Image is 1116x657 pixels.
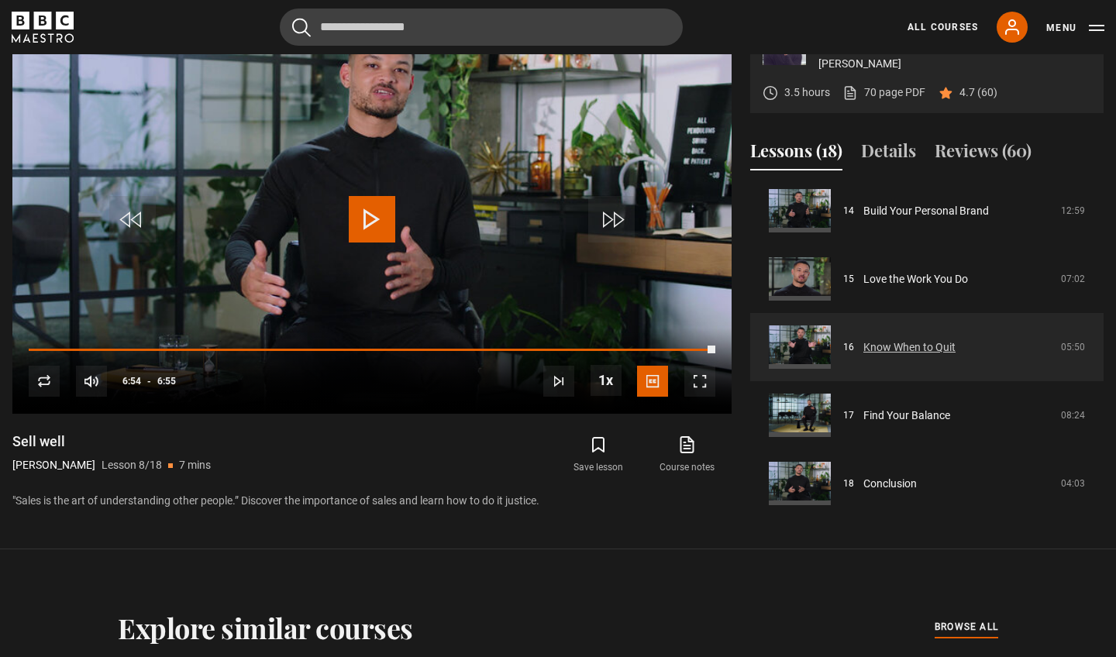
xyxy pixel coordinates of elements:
button: Toggle navigation [1046,20,1104,36]
button: Fullscreen [684,366,715,397]
a: Find Your Balance [863,408,950,424]
p: 3.5 hours [784,84,830,101]
button: Captions [637,366,668,397]
a: Build Your Personal Brand [863,203,989,219]
p: [PERSON_NAME] [12,457,95,473]
p: Lesson 8/18 [102,457,162,473]
span: - [147,376,151,387]
a: browse all [935,619,998,636]
span: 6:55 [157,367,176,395]
a: 70 page PDF [842,84,925,101]
div: Progress Bar [29,349,715,352]
button: Submit the search query [292,18,311,37]
button: Playback Rate [591,365,622,396]
h2: Explore similar courses [118,611,413,644]
button: Lessons (18) [750,138,842,170]
button: Next Lesson [543,366,574,397]
a: Know When to Quit [863,339,956,356]
a: All Courses [908,20,978,34]
button: Replay [29,366,60,397]
p: 7 mins [179,457,211,473]
p: 4.7 (60) [959,84,997,101]
button: Mute [76,366,107,397]
a: Conclusion [863,476,917,492]
a: Love the Work You Do [863,271,968,287]
input: Search [280,9,683,46]
p: [PERSON_NAME] [818,56,1091,72]
video-js: Video Player [12,9,732,414]
h1: Sell well [12,432,211,451]
span: browse all [935,619,998,635]
button: Save lesson [554,432,642,477]
button: Reviews (60) [935,138,1032,170]
button: Details [861,138,916,170]
span: 6:54 [122,367,141,395]
a: Course notes [643,432,732,477]
p: "Sales is the art of understanding other people.” Discover the importance of sales and learn how ... [12,493,732,509]
svg: BBC Maestro [12,12,74,43]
